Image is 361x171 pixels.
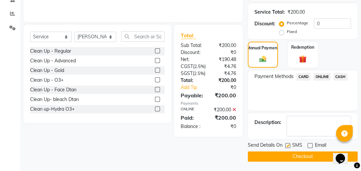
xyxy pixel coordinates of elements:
[208,49,241,56] div: ₹0
[287,29,297,35] label: Fixed
[315,142,326,150] span: Email
[297,54,309,64] img: _gift.svg
[121,31,165,42] input: Search or Scan
[194,71,204,76] span: 2.5%
[254,9,285,16] div: Service Total:
[257,55,268,63] img: _cash.svg
[181,70,193,76] span: SGST
[254,20,275,27] div: Discount:
[211,63,241,70] div: ₹4.76
[333,144,354,164] iframe: chat widget
[208,56,241,63] div: ₹190.48
[210,70,241,77] div: ₹4.76
[214,84,241,91] div: ₹0
[30,57,76,64] div: Clean Up - Advanced
[313,73,331,81] span: ONLINE
[254,119,281,126] div: Description:
[291,44,314,50] label: Redemption
[176,123,208,130] div: Balance :
[176,49,208,56] div: Discount:
[254,73,294,80] span: Payment Methods
[30,67,64,74] div: Clean Up - Gold
[208,91,241,99] div: ₹200.00
[176,114,208,122] div: Paid:
[176,63,211,70] div: ( )
[292,142,302,150] span: SMS
[176,77,208,84] div: Total:
[181,63,193,69] span: CGST
[30,77,63,84] div: Clean Up - O3+
[208,42,241,49] div: ₹200.00
[176,56,208,63] div: Net:
[176,91,208,99] div: Payable:
[288,9,305,16] div: ₹200.00
[296,73,311,81] span: CARD
[194,64,204,69] span: 2.5%
[208,123,241,130] div: ₹0
[208,106,241,113] div: ₹200.00
[208,114,241,122] div: ₹200.00
[248,151,358,162] button: Checkout
[30,96,79,103] div: Clean Up- bleach Dtan
[176,70,210,77] div: ( )
[30,86,76,93] div: Clean Up - Face Dtan
[30,106,74,113] div: Clean up-Hydra O3+
[181,32,196,39] span: Total
[208,77,241,84] div: ₹200.00
[333,73,348,81] span: CASH
[181,101,236,106] div: Payments
[30,48,71,55] div: Clean Up - Regular
[248,142,283,150] span: Send Details On
[176,106,208,113] div: ONLINE
[247,45,279,51] label: Manual Payment
[176,42,208,49] div: Sub Total:
[176,84,214,91] a: Add Tip
[287,20,308,26] label: Percentage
